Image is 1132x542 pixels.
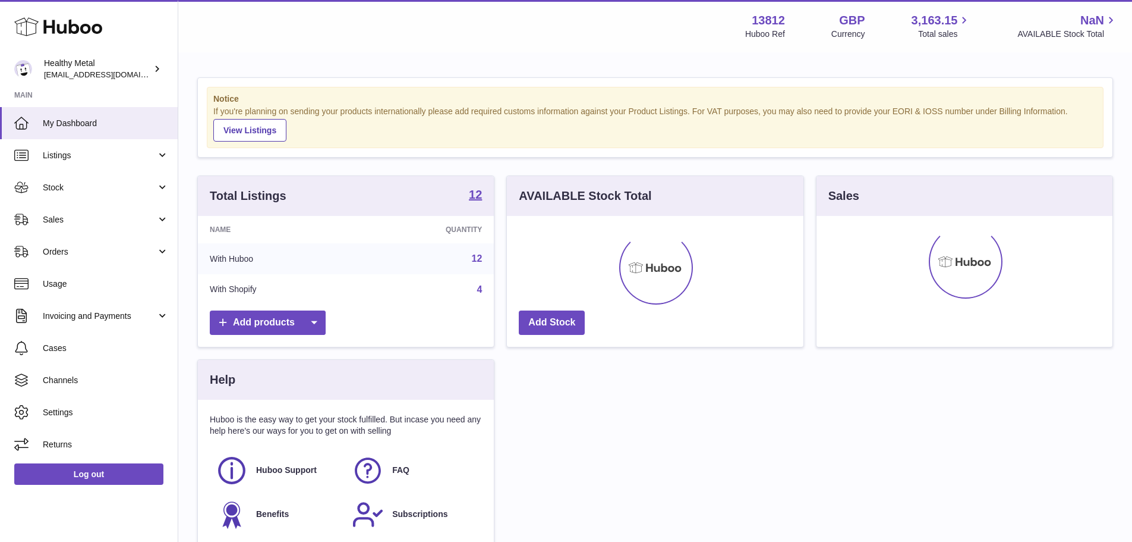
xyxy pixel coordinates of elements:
span: 3,163.15 [912,12,958,29]
div: Currency [831,29,865,40]
a: Add products [210,311,326,335]
span: AVAILABLE Stock Total [1017,29,1118,40]
img: internalAdmin-13812@internal.huboo.com [14,60,32,78]
span: Benefits [256,509,289,520]
a: 12 [469,189,482,203]
a: 4 [477,284,482,295]
span: Stock [43,182,156,193]
a: 3,163.15 Total sales [912,12,972,40]
span: Returns [43,439,169,450]
a: View Listings [213,119,286,142]
span: Total sales [918,29,971,40]
div: Healthy Metal [44,58,151,80]
span: Huboo Support [256,465,317,476]
div: If you're planning on sending your products internationally please add required customs informati... [213,106,1097,142]
span: Sales [43,214,156,225]
h3: Help [210,372,235,388]
div: Huboo Ref [745,29,785,40]
span: [EMAIL_ADDRESS][DOMAIN_NAME] [44,70,175,79]
a: FAQ [352,455,476,487]
strong: Notice [213,93,1097,105]
a: Log out [14,463,163,485]
h3: AVAILABLE Stock Total [519,188,651,204]
a: Add Stock [519,311,585,335]
span: NaN [1080,12,1104,29]
h3: Total Listings [210,188,286,204]
strong: 13812 [752,12,785,29]
strong: GBP [839,12,865,29]
span: Orders [43,246,156,258]
span: FAQ [392,465,409,476]
span: Listings [43,150,156,161]
h3: Sales [828,188,859,204]
span: Channels [43,375,169,386]
p: Huboo is the easy way to get your stock fulfilled. But incase you need any help here's our ways f... [210,414,482,437]
th: Quantity [358,216,494,243]
a: Benefits [216,499,340,531]
strong: 12 [469,189,482,200]
span: Usage [43,278,169,290]
a: Subscriptions [352,499,476,531]
a: NaN AVAILABLE Stock Total [1017,12,1118,40]
td: With Huboo [198,243,358,274]
span: Subscriptions [392,509,447,520]
a: Huboo Support [216,455,340,487]
span: Cases [43,343,169,354]
span: My Dashboard [43,118,169,129]
a: 12 [472,253,483,264]
td: With Shopify [198,274,358,305]
th: Name [198,216,358,243]
span: Settings [43,407,169,418]
span: Invoicing and Payments [43,311,156,322]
